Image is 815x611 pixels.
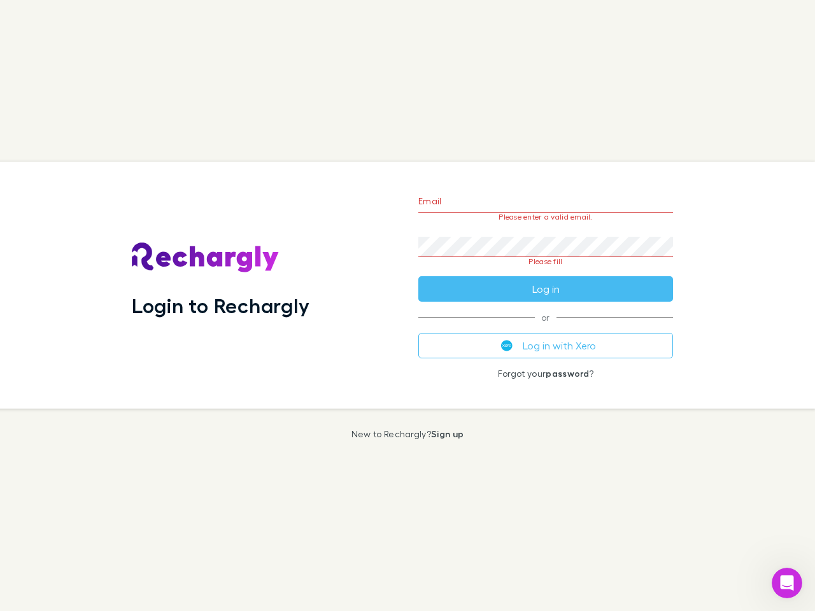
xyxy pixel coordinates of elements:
[418,276,673,302] button: Log in
[501,340,513,351] img: Xero's logo
[132,242,280,273] img: Rechargly's Logo
[772,568,802,598] iframe: Intercom live chat
[418,333,673,358] button: Log in with Xero
[351,429,464,439] p: New to Rechargly?
[418,257,673,266] p: Please fill
[418,369,673,379] p: Forgot your ?
[431,428,464,439] a: Sign up
[418,317,673,318] span: or
[418,213,673,221] p: Please enter a valid email.
[546,368,589,379] a: password
[132,293,309,318] h1: Login to Rechargly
